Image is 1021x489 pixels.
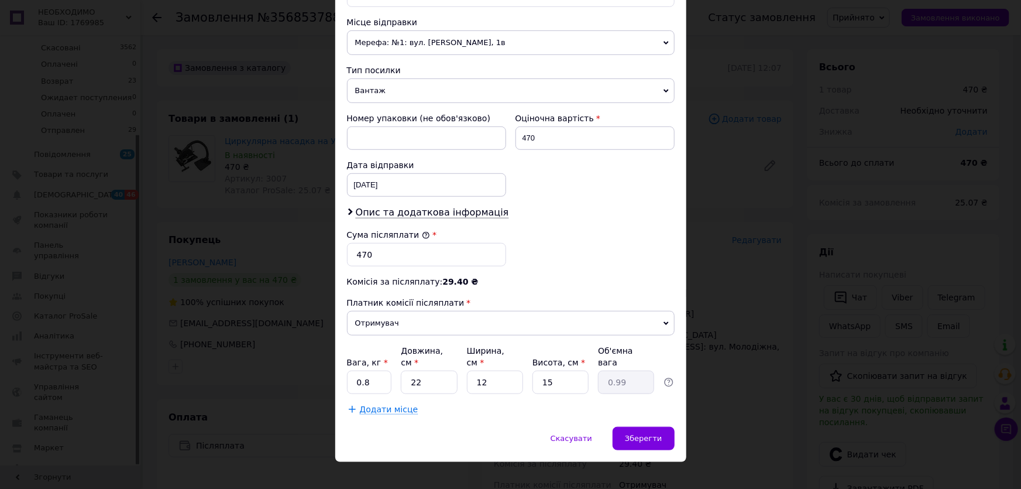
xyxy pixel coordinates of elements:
[347,78,675,103] span: Вантаж
[532,358,585,367] label: Висота, см
[625,434,662,443] span: Зберегти
[551,434,592,443] span: Скасувати
[347,18,418,27] span: Місце відправки
[356,207,509,218] span: Опис та додаткова інформація
[347,230,430,240] label: Сума післяплати
[347,66,401,75] span: Тип посилки
[347,311,675,336] span: Отримувач
[347,30,675,55] span: Мерефа: №1: вул. [PERSON_NAME], 1в
[347,298,465,307] span: Платник комісії післяплати
[401,346,443,367] label: Довжина, см
[467,346,504,367] label: Ширина, см
[347,276,675,288] div: Комісія за післяплату:
[515,112,675,124] div: Оціночна вартість
[347,358,388,367] label: Вага, кг
[360,405,418,415] span: Додати місце
[598,345,654,368] div: Об'ємна вага
[347,112,506,124] div: Номер упаковки (не обов'язково)
[347,159,506,171] div: Дата відправки
[442,277,478,286] span: 29.40 ₴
